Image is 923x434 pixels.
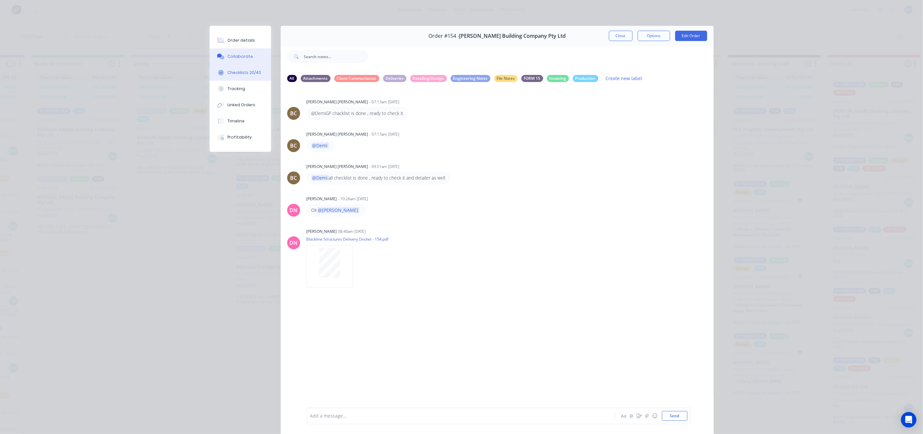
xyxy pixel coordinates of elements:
div: Attachments [301,75,330,82]
div: Order details [227,37,255,43]
p: all checklist is done , ready to check it and detailer as well [311,175,446,181]
div: Checklists 20/40 [227,70,261,76]
button: Profitability [210,129,271,145]
button: Send [662,411,687,421]
div: BC [290,142,297,150]
button: ☺ [651,412,659,420]
span: Order #154 - [428,33,459,39]
div: [PERSON_NAME] [PERSON_NAME] [307,164,368,170]
div: [PERSON_NAME] [307,196,337,202]
div: Engineering Notes [451,75,490,82]
div: Detailing/Design [410,75,447,82]
button: Checklists 20/40 [210,65,271,81]
div: DN [289,239,298,247]
div: Deliveries [383,75,406,82]
button: Aa [620,412,628,420]
button: Order details [210,32,271,48]
div: Linked Orders [227,102,255,108]
p: Ok [311,207,361,213]
p: Blackline Structures Delivery Docket - 154.pdf [307,236,389,242]
div: - 07:13am [DATE] [370,131,400,137]
button: Timeline [210,113,271,129]
div: - 10:26am [DATE] [338,196,368,202]
div: [PERSON_NAME] [PERSON_NAME] [307,131,368,137]
button: @ [628,412,635,420]
div: - 07:13am [DATE] [370,99,400,105]
div: DN [289,206,298,214]
div: File Notes [494,75,518,82]
div: FORM 15 [521,75,543,82]
div: 08:40am [DATE] [338,229,366,234]
span: @[PERSON_NAME] [317,207,360,213]
div: BC [290,174,297,182]
button: Linked Orders [210,97,271,113]
div: BC [290,109,297,117]
div: - 09:51am [DATE] [370,164,400,170]
div: Open Intercom Messenger [901,412,917,428]
div: [PERSON_NAME] [PERSON_NAME] [307,99,368,105]
button: Collaborate [210,48,271,65]
input: Search notes... [304,50,368,63]
div: All [287,75,297,82]
span: @Demi [311,175,329,181]
button: Edit Order [675,31,707,41]
div: Collaborate [227,54,253,59]
div: Profitability [227,134,252,140]
span: [PERSON_NAME] Building Company Pty Ltd [459,33,566,39]
div: Production [573,75,598,82]
button: Close [609,31,633,41]
span: @Demi [311,142,329,149]
button: Create new label [602,74,645,83]
button: Tracking [210,81,271,97]
div: Timeline [227,118,245,124]
div: [PERSON_NAME] [307,229,337,234]
p: @DemiGF chacklist is done , ready to check it [311,110,404,117]
div: Tracking [227,86,245,92]
button: Options [638,31,670,41]
div: Invoicing [547,75,569,82]
div: Client Communiation [334,75,379,82]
